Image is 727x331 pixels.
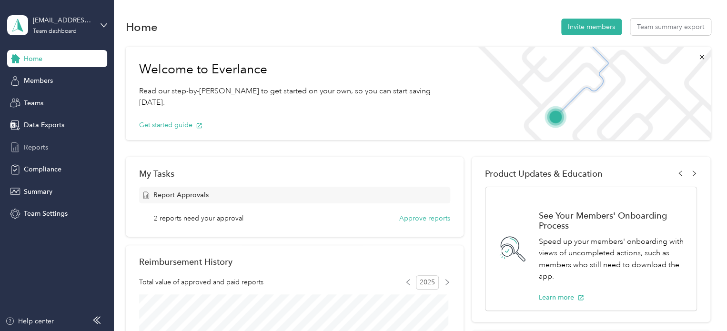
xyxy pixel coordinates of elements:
img: Welcome to everlance [468,47,710,140]
span: Product Updates & Education [485,169,603,179]
span: Team Settings [24,209,68,219]
span: 2 reports need your approval [154,213,243,223]
button: Get started guide [139,120,202,130]
span: Teams [24,98,43,108]
p: Speed up your members' onboarding with views of uncompleted actions, such as members who still ne... [539,236,687,282]
button: Approve reports [399,213,450,223]
span: 2025 [416,275,439,290]
div: Team dashboard [33,29,77,34]
span: Total value of approved and paid reports [139,277,263,287]
h1: See Your Members' Onboarding Process [539,211,687,231]
p: Read our step-by-[PERSON_NAME] to get started on your own, so you can start saving [DATE]. [139,85,455,109]
span: Summary [24,187,52,197]
span: Data Exports [24,120,64,130]
span: Report Approvals [153,190,209,200]
iframe: Everlance-gr Chat Button Frame [674,278,727,331]
span: Compliance [24,164,61,174]
button: Learn more [539,292,584,302]
button: Team summary export [630,19,711,35]
button: Invite members [561,19,622,35]
div: My Tasks [139,169,450,179]
span: Reports [24,142,48,152]
h1: Home [126,22,158,32]
span: Members [24,76,53,86]
h2: Reimbursement History [139,257,232,267]
h1: Welcome to Everlance [139,62,455,77]
button: Help center [5,316,54,326]
div: [EMAIL_ADDRESS][PERSON_NAME][DOMAIN_NAME][US_STATE] [33,15,92,25]
span: Home [24,54,42,64]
